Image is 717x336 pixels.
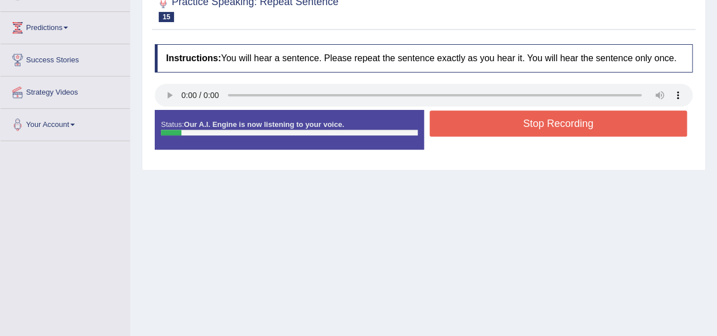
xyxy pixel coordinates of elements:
[184,120,344,129] strong: Our A.I. Engine is now listening to your voice.
[1,109,130,137] a: Your Account
[1,44,130,73] a: Success Stories
[155,44,693,73] h4: You will hear a sentence. Please repeat the sentence exactly as you hear it. You will hear the se...
[1,12,130,40] a: Predictions
[430,110,688,137] button: Stop Recording
[166,53,221,63] b: Instructions:
[155,110,424,150] div: Status:
[1,76,130,105] a: Strategy Videos
[159,12,174,22] span: 15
